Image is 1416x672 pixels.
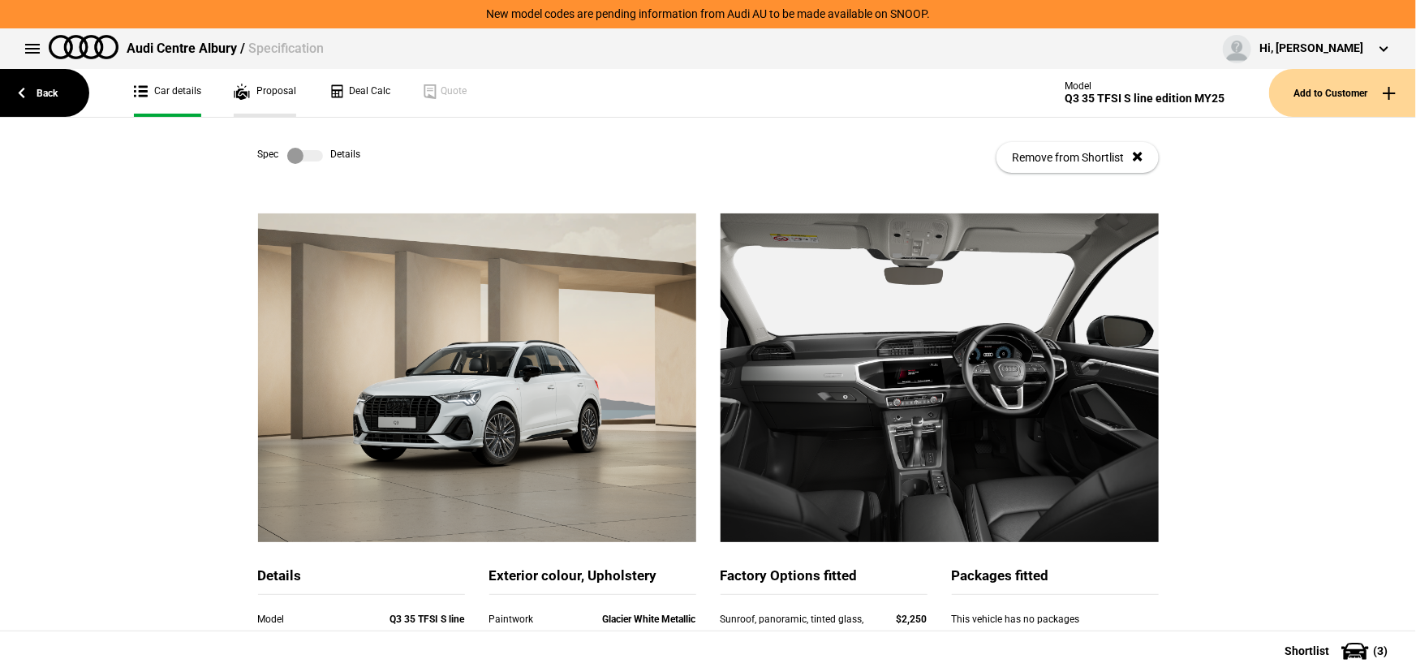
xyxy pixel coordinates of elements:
a: Proposal [234,69,296,117]
div: This vehicle has no packages [952,611,1159,644]
button: Shortlist(3) [1260,631,1416,671]
div: Packages fitted [952,566,1159,595]
div: Q3 35 TFSI S line edition MY25 [1065,92,1224,106]
span: Specification [248,41,324,56]
a: Deal Calc [329,69,390,117]
a: Car details [134,69,201,117]
div: Exterior colour, Upholstery [489,566,696,595]
span: Shortlist [1285,645,1329,657]
span: ( 3 ) [1373,645,1388,657]
img: audi.png [49,35,118,59]
div: Model [258,611,382,627]
button: Add to Customer [1269,69,1416,117]
div: Spec Details [258,148,361,164]
div: Paintwork [489,611,572,627]
strong: Glacier White Metallic [603,614,696,625]
strong: $2,250 [897,614,928,625]
div: Sunroof, panoramic, tinted glass, electrically tilting and opening with electric sun shade [721,611,866,661]
div: Model [1065,80,1224,92]
div: Details [258,566,465,595]
div: Hi, [PERSON_NAME] [1259,41,1363,57]
div: Audi Centre Albury / [127,40,324,58]
button: Remove from Shortlist [996,142,1159,173]
strong: Q3 35 TFSI S line edition MY25 [390,614,465,641]
div: Factory Options fitted [721,566,928,595]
